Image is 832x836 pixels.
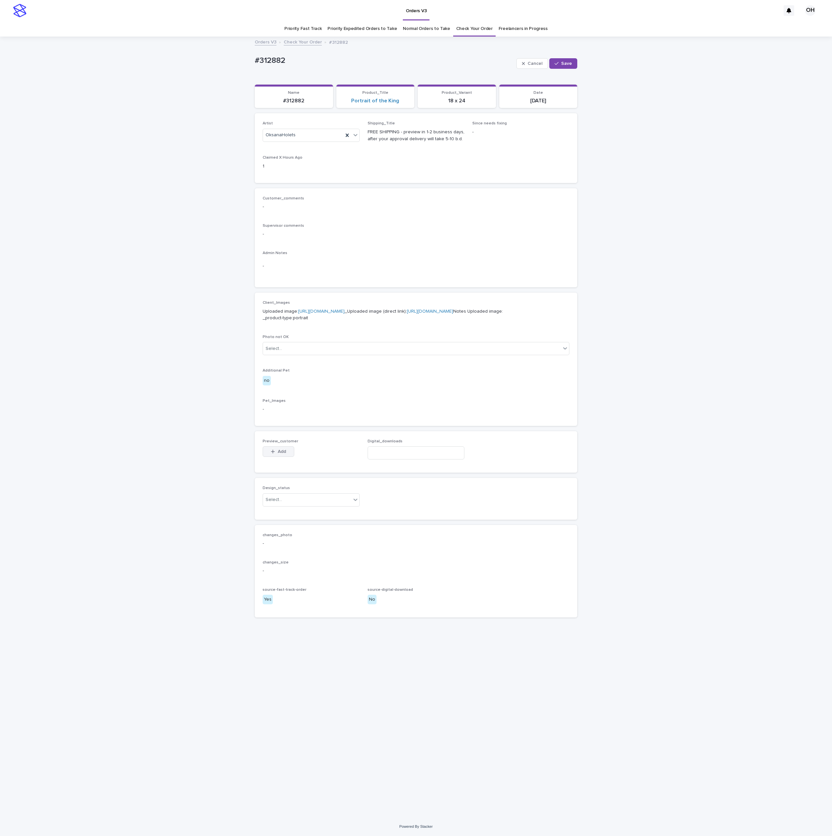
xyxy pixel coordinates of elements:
span: OksanaHolets [266,132,296,139]
span: Digital_downloads [368,439,403,443]
a: Portrait of the King [351,98,399,104]
span: Product_Variant [442,91,472,95]
img: stacker-logo-s-only.png [13,4,26,17]
a: Check Your Order [456,21,493,37]
a: [URL][DOMAIN_NAME] [298,309,345,314]
span: Name [288,91,299,95]
p: - [263,567,569,574]
span: Supervisor comments [263,224,304,228]
a: Freelancers in Progress [499,21,548,37]
span: Client_Images [263,301,290,305]
span: Admin Notes [263,251,287,255]
span: changes_size [263,561,289,564]
span: Pet_Images [263,399,286,403]
a: Priority Expedited Orders to Take [327,21,397,37]
p: - [263,231,569,238]
span: Since needs fixing [472,121,507,125]
span: Save [561,61,572,66]
div: OH [805,5,816,16]
a: Orders V3 [255,38,276,45]
div: Select... [266,496,282,503]
span: changes_photo [263,533,292,537]
span: Design_status [263,486,290,490]
span: Claimed X Hours Ago [263,156,302,160]
p: [DATE] [503,98,574,104]
p: - [263,203,569,210]
p: #312882 [329,38,348,45]
p: 1 [263,163,360,170]
span: Additional Pet [263,369,290,373]
span: Add [278,449,286,454]
p: FREE SHIPPING - preview in 1-2 business days, after your approval delivery will take 5-10 b.d. [368,129,465,143]
span: Preview_customer [263,439,298,443]
a: Powered By Stacker [399,824,432,828]
p: 18 x 24 [422,98,492,104]
span: Customer_comments [263,196,304,200]
button: Save [549,58,577,69]
span: source-fast-track-order [263,588,306,592]
button: Add [263,446,294,457]
div: Yes [263,595,273,604]
span: Cancel [528,61,542,66]
p: - [263,540,569,547]
span: Shipping_Title [368,121,395,125]
p: Uploaded image: _Uploaded image (direct link): Notes Uploaded image: _product-type:portrait [263,308,569,322]
p: #312882 [259,98,329,104]
button: Cancel [516,58,548,69]
a: [URL][DOMAIN_NAME] [407,309,453,314]
a: Check Your Order [284,38,322,45]
a: Priority Fast Track [284,21,322,37]
div: No [368,595,377,604]
div: Select... [266,345,282,352]
span: source-digital-download [368,588,413,592]
span: Product_Title [362,91,388,95]
span: Photo not OK [263,335,289,339]
p: - [263,263,569,270]
div: no [263,376,271,385]
span: Artist [263,121,273,125]
a: Normal Orders to Take [403,21,450,37]
p: - [472,129,569,136]
p: #312882 [255,56,514,65]
span: Date [533,91,543,95]
p: - [263,406,569,413]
